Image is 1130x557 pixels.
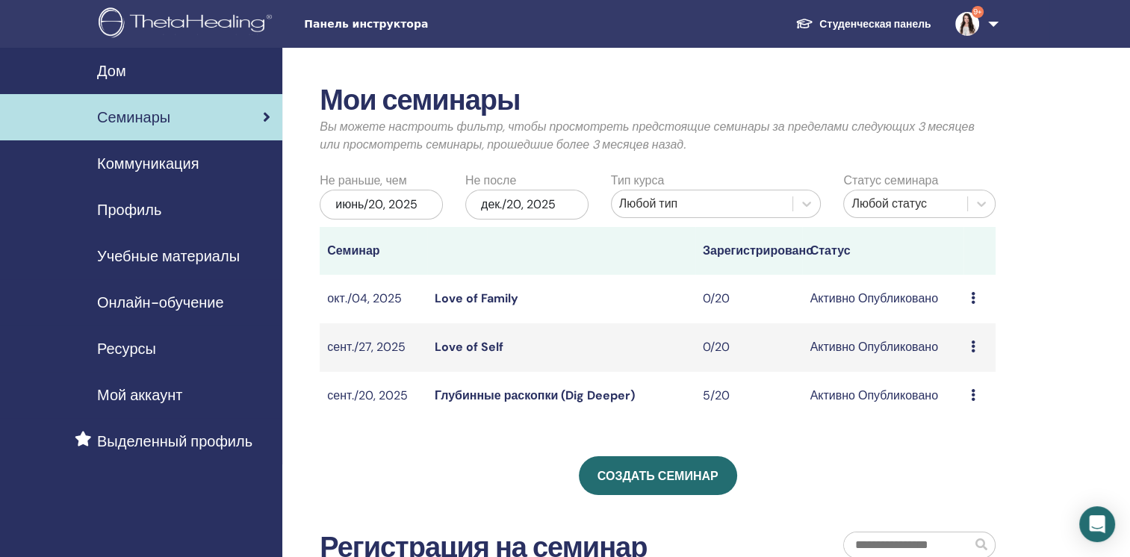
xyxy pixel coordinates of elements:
td: Активно Опубликовано [802,275,963,323]
th: Зарегистрировано [695,227,803,275]
span: Панель инструктора [304,16,528,32]
span: Мой аккаунт [97,384,182,406]
td: Активно Опубликовано [802,372,963,420]
td: сент./27, 2025 [320,323,427,372]
img: graduation-cap-white.svg [795,17,813,30]
span: 9+ [972,6,984,18]
label: Не раньше, чем [320,172,406,190]
a: Студенческая панель [783,10,943,38]
img: logo.png [99,7,277,41]
img: default.jpg [955,12,979,36]
label: Тип курса [611,172,664,190]
h2: Мои семинары [320,84,996,118]
div: июнь/20, 2025 [320,190,443,220]
span: Ресурсы [97,337,156,360]
div: Любой тип [619,195,786,213]
span: Создать семинар [597,468,718,484]
label: Статус семинара [843,172,938,190]
span: Дом [97,60,126,82]
span: Коммуникация [97,152,199,175]
div: дек./20, 2025 [465,190,589,220]
a: Создать семинар [579,456,737,495]
span: Онлайн-обучение [97,291,224,314]
td: 5/20 [695,372,803,420]
th: Статус [802,227,963,275]
td: окт./04, 2025 [320,275,427,323]
div: Любой статус [851,195,960,213]
div: Open Intercom Messenger [1079,506,1115,542]
th: Семинар [320,227,427,275]
a: Глубинные раскопки (Dig Deeper) [435,388,635,403]
label: Не после [465,172,516,190]
td: Активно Опубликовано [802,323,963,372]
span: Семинары [97,106,170,128]
td: сент./20, 2025 [320,372,427,420]
a: Love of Self [435,339,503,355]
td: 0/20 [695,275,803,323]
span: Профиль [97,199,161,221]
p: Вы можете настроить фильтр, чтобы просмотреть предстоящие семинары за пределами следующих 3 месяц... [320,118,996,154]
span: Выделенный профиль [97,430,252,452]
td: 0/20 [695,323,803,372]
a: Love of Family [435,290,518,306]
span: Учебные материалы [97,245,240,267]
